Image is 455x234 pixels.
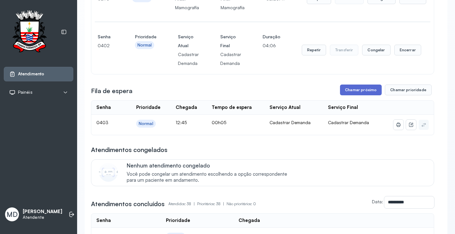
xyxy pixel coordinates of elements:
[18,71,44,77] span: Atendimento
[340,85,382,95] button: Chamar próximo
[178,32,199,50] h4: Serviço Atual
[91,199,165,208] h3: Atendimentos concluídos
[98,41,113,50] p: 0402
[394,45,421,55] button: Encerrar
[91,145,167,154] h3: Atendimentos congelados
[239,218,260,224] div: Chegada
[127,162,294,169] p: Nenhum atendimento congelado
[330,45,359,55] button: Transferir
[99,163,118,182] img: Imagem de CalloutCard
[127,171,294,183] span: Você pode congelar um atendimento escolhendo a opção correspondente para um paciente em andamento.
[23,209,62,215] p: [PERSON_NAME]
[176,120,187,125] span: 12:45
[194,201,195,206] span: |
[176,104,197,111] div: Chegada
[263,41,280,50] p: 04:06
[137,42,152,48] div: Normal
[221,3,245,12] p: Mamografia
[220,50,241,68] p: Cadastrar Demanda
[175,3,199,12] p: Mamografia
[136,104,161,111] div: Prioridade
[197,199,227,208] p: Prioritários: 38
[212,104,252,111] div: Tempo de espera
[96,218,111,224] div: Senha
[223,201,224,206] span: |
[135,32,156,41] h4: Prioridade
[328,120,369,125] span: Cadastrar Demanda
[96,104,111,111] div: Senha
[227,199,256,208] p: Não prioritários: 0
[91,86,132,95] h3: Fila de espera
[23,215,62,220] p: Atendente
[220,32,241,50] h4: Serviço Final
[9,71,68,77] a: Atendimento
[385,85,432,95] button: Chamar prioridade
[270,104,300,111] div: Serviço Atual
[139,121,153,126] div: Normal
[96,120,108,125] span: 0403
[18,90,33,95] span: Painéis
[302,45,326,55] button: Repetir
[178,50,199,68] p: Cadastrar Demanda
[372,199,383,204] label: Data:
[263,32,280,41] h4: Duração
[98,32,113,41] h4: Senha
[328,104,358,111] div: Serviço Final
[270,120,318,125] div: Cadastrar Demanda
[168,199,197,208] p: Atendidos: 38
[7,10,52,54] img: Logotipo do estabelecimento
[166,218,190,224] div: Prioridade
[362,45,390,55] button: Congelar
[212,120,226,125] span: 00h05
